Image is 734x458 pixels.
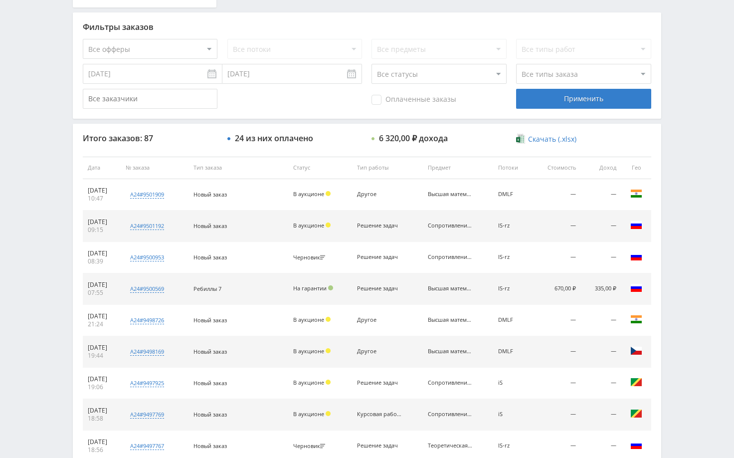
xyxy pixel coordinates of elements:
td: — [532,368,581,399]
div: Сопротивление материалов [428,223,473,229]
td: — [581,211,621,242]
img: xlsx [516,134,525,144]
span: Холд [326,223,331,228]
span: В аукционе [293,190,324,198]
div: iS [498,380,527,386]
span: В аукционе [293,316,324,323]
td: — [581,242,621,273]
div: 19:06 [88,383,116,391]
td: — [532,336,581,368]
img: cog.png [630,376,642,388]
div: [DATE] [88,375,116,383]
div: a24#9498726 [130,316,164,324]
div: a24#9497767 [130,442,164,450]
div: 19:44 [88,352,116,360]
div: IS-rz [498,285,527,292]
span: Новый заказ [193,222,227,229]
div: 10:47 [88,195,116,203]
div: IS-rz [498,254,527,260]
div: Сопротивление материалов [428,254,473,260]
div: Применить [516,89,651,109]
span: Подтвержден [328,285,333,290]
div: Другое [357,317,402,323]
span: Ребиллы 7 [193,285,221,292]
div: Фильтры заказов [83,22,651,31]
div: Высшая математика [428,317,473,323]
td: — [581,399,621,431]
div: 6 320,00 ₽ дохода [379,134,448,143]
div: DMLF [498,317,527,323]
a: Скачать (.xlsx) [516,134,576,144]
td: — [581,336,621,368]
div: DMLF [498,191,527,198]
div: Другое [357,348,402,355]
span: Новый заказ [193,253,227,261]
div: [DATE] [88,407,116,415]
span: Новый заказ [193,379,227,387]
span: Новый заказ [193,442,227,450]
div: [DATE] [88,312,116,320]
img: rus.png [630,219,642,231]
th: Доход [581,157,621,179]
th: Предмет [423,157,493,179]
img: cze.png [630,345,642,357]
img: ind.png [630,188,642,200]
div: [DATE] [88,187,116,195]
div: 09:15 [88,226,116,234]
div: Высшая математика [428,285,473,292]
span: Новый заказ [193,411,227,418]
div: a24#9500953 [130,253,164,261]
div: Курсовая работа [357,411,402,418]
td: — [532,179,581,211]
div: a24#9498169 [130,348,164,356]
div: IS-rz [498,443,527,449]
td: — [581,179,621,211]
div: DMLF [498,348,527,355]
div: a24#9500569 [130,285,164,293]
span: Новый заказ [193,316,227,324]
span: Холд [326,411,331,416]
div: [DATE] [88,218,116,226]
div: 24 из них оплачено [235,134,313,143]
div: Сопротивление материалов [428,380,473,386]
div: [DATE] [88,249,116,257]
div: Решение задач [357,285,402,292]
div: [DATE] [88,344,116,352]
img: cog.png [630,408,642,420]
div: Другое [357,191,402,198]
span: На гарантии [293,284,327,292]
img: ind.png [630,313,642,325]
div: Решение задач [357,380,402,386]
th: Потоки [493,157,532,179]
div: a24#9501192 [130,222,164,230]
div: Теоретическая механика [428,443,473,449]
div: iS [498,411,527,418]
div: a24#9497769 [130,411,164,419]
span: Оплаченные заказы [371,95,456,105]
div: Сопротивление материалов [428,411,473,418]
span: Холд [326,191,331,196]
div: [DATE] [88,281,116,289]
td: — [581,368,621,399]
td: — [581,305,621,336]
th: Тип работы [352,157,422,179]
div: Высшая математика [428,191,473,198]
span: Холд [326,317,331,322]
div: a24#9501909 [130,191,164,199]
th: Статус [288,157,352,179]
div: Черновик [293,254,328,261]
span: В аукционе [293,347,324,355]
span: Холд [326,348,331,353]
div: Итого заказов: 87 [83,134,217,143]
div: Решение задач [357,223,402,229]
div: IS-rz [498,223,527,229]
span: В аукционе [293,222,324,229]
td: 335,00 ₽ [581,273,621,305]
th: Тип заказа [188,157,288,179]
span: В аукционе [293,379,324,386]
img: rus.png [630,439,642,451]
td: — [532,242,581,273]
div: [DATE] [88,438,116,446]
div: Высшая математика [428,348,473,355]
div: a24#9497925 [130,379,164,387]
